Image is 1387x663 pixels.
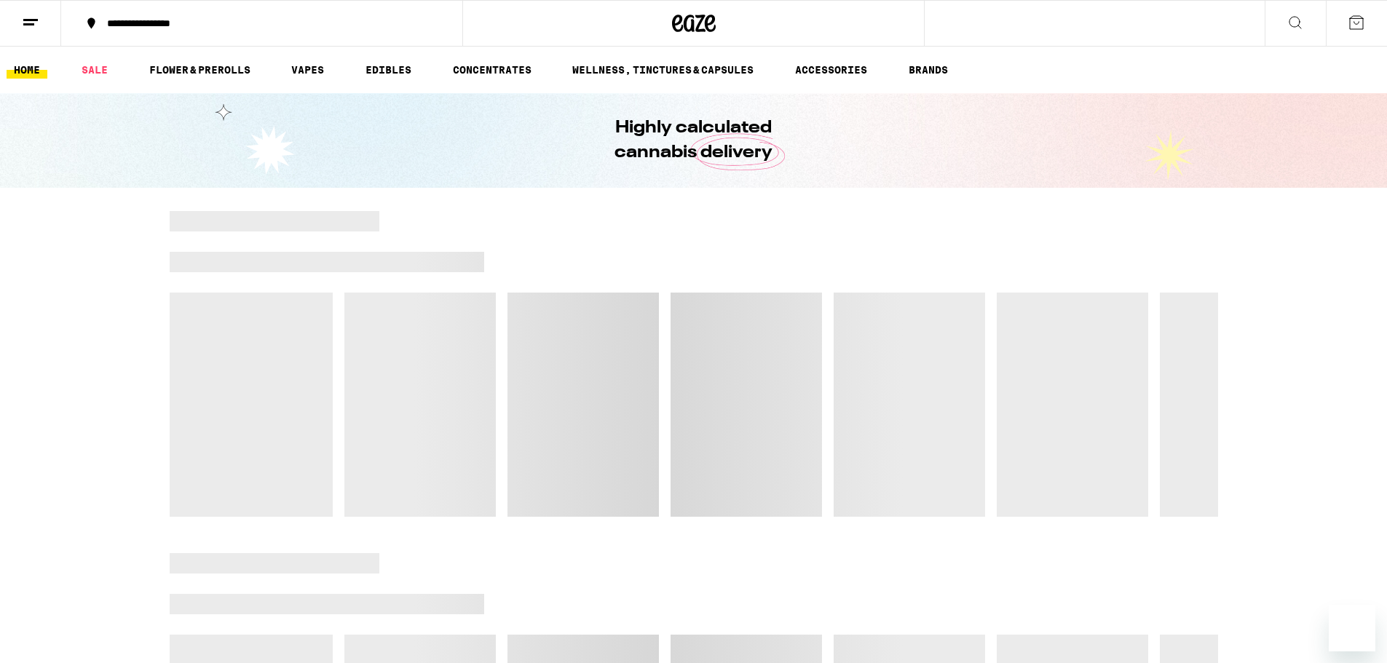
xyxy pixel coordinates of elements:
[358,61,419,79] a: EDIBLES
[446,61,539,79] a: CONCENTRATES
[565,61,761,79] a: WELLNESS, TINCTURES & CAPSULES
[284,61,331,79] a: VAPES
[74,61,115,79] a: SALE
[1329,605,1375,651] iframe: Button to launch messaging window
[901,61,955,79] a: BRANDS
[142,61,258,79] a: FLOWER & PREROLLS
[574,116,814,165] h1: Highly calculated cannabis delivery
[788,61,874,79] a: ACCESSORIES
[7,61,47,79] a: HOME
